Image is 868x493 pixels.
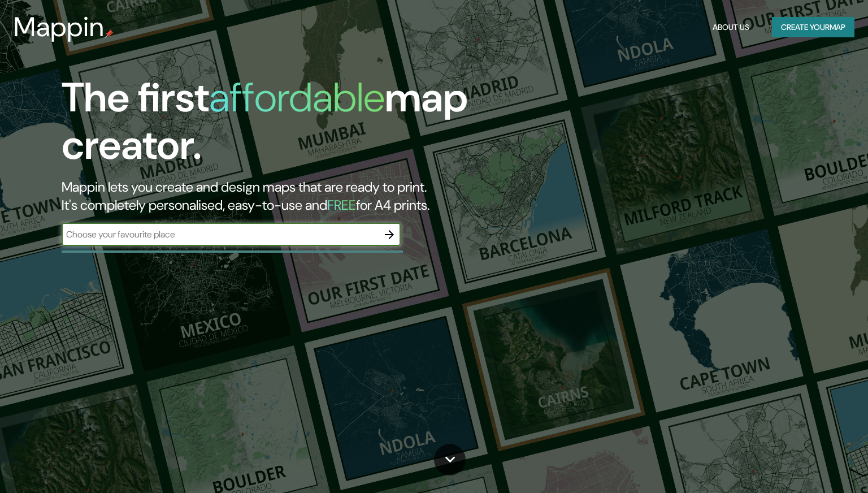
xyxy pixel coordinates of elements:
h1: affordable [209,71,385,124]
h1: The first map creator. [62,74,496,178]
button: Create yourmap [772,17,854,38]
input: Choose your favourite place [62,228,378,241]
h3: Mappin [14,11,105,43]
h2: Mappin lets you create and design maps that are ready to print. It's completely personalised, eas... [62,178,496,214]
h5: FREE [327,196,356,214]
button: About Us [708,17,754,38]
img: mappin-pin [105,29,114,38]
